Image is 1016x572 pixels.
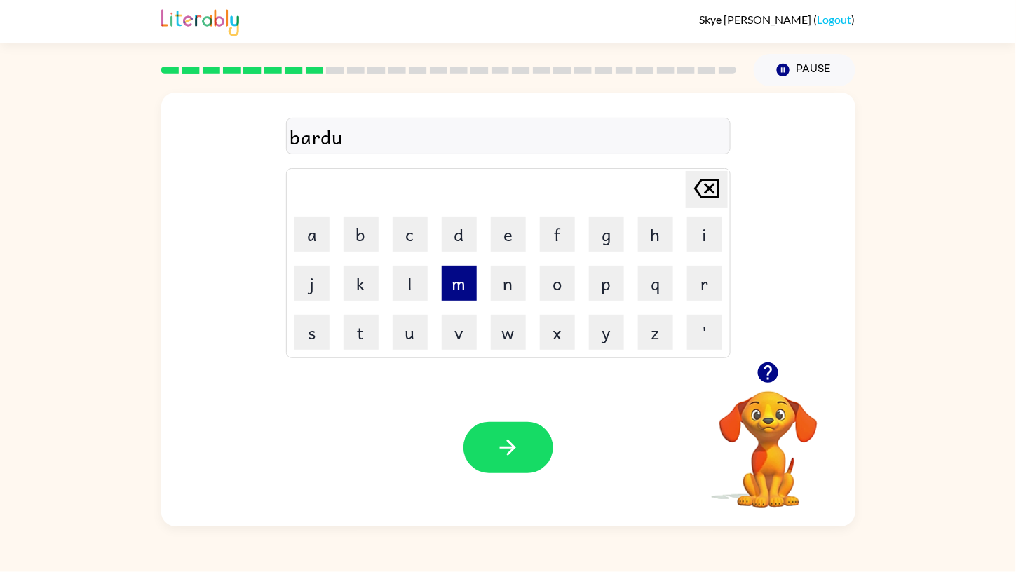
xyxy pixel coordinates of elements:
button: k [344,266,379,301]
button: z [638,315,673,350]
button: i [687,217,722,252]
button: t [344,315,379,350]
a: Logout [818,13,852,26]
button: l [393,266,428,301]
span: Skye [PERSON_NAME] [700,13,814,26]
button: d [442,217,477,252]
button: q [638,266,673,301]
video: Your browser must support playing .mp4 files to use Literably. Please try using another browser. [698,369,839,510]
button: h [638,217,673,252]
button: ' [687,315,722,350]
button: v [442,315,477,350]
button: n [491,266,526,301]
button: b [344,217,379,252]
button: Pause [754,54,855,86]
button: j [294,266,330,301]
button: w [491,315,526,350]
button: g [589,217,624,252]
button: s [294,315,330,350]
div: bardu [290,122,726,151]
button: a [294,217,330,252]
div: ( ) [700,13,855,26]
button: p [589,266,624,301]
button: x [540,315,575,350]
button: c [393,217,428,252]
button: o [540,266,575,301]
button: r [687,266,722,301]
button: e [491,217,526,252]
button: m [442,266,477,301]
button: u [393,315,428,350]
button: y [589,315,624,350]
button: f [540,217,575,252]
img: Literably [161,6,239,36]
